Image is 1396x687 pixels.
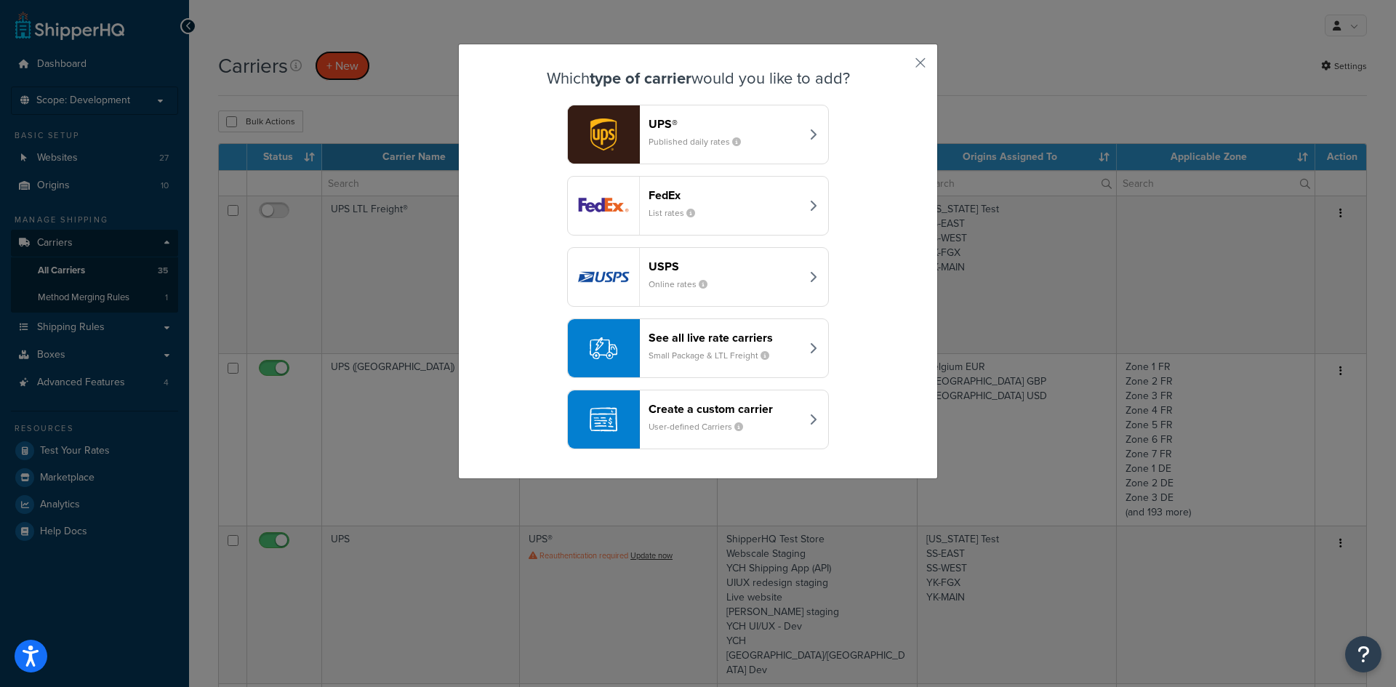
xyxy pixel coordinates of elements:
[567,105,829,164] button: ups logoUPS®Published daily rates
[649,331,801,345] header: See all live rate carriers
[649,188,801,202] header: FedEx
[649,402,801,416] header: Create a custom carrier
[590,66,691,90] strong: type of carrier
[567,247,829,307] button: usps logoUSPSOnline rates
[568,248,639,306] img: usps logo
[649,278,719,291] small: Online rates
[567,390,829,449] button: Create a custom carrierUser-defined Carriers
[590,406,617,433] img: icon-carrier-custom-c93b8a24.svg
[495,70,901,87] h3: Which would you like to add?
[568,177,639,235] img: fedEx logo
[649,117,801,131] header: UPS®
[1345,636,1381,672] button: Open Resource Center
[568,105,639,164] img: ups logo
[590,334,617,362] img: icon-carrier-liverate-becf4550.svg
[567,318,829,378] button: See all live rate carriersSmall Package & LTL Freight
[649,260,801,273] header: USPS
[649,135,753,148] small: Published daily rates
[649,206,707,220] small: List rates
[567,176,829,236] button: fedEx logoFedExList rates
[649,420,755,433] small: User-defined Carriers
[649,349,781,362] small: Small Package & LTL Freight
